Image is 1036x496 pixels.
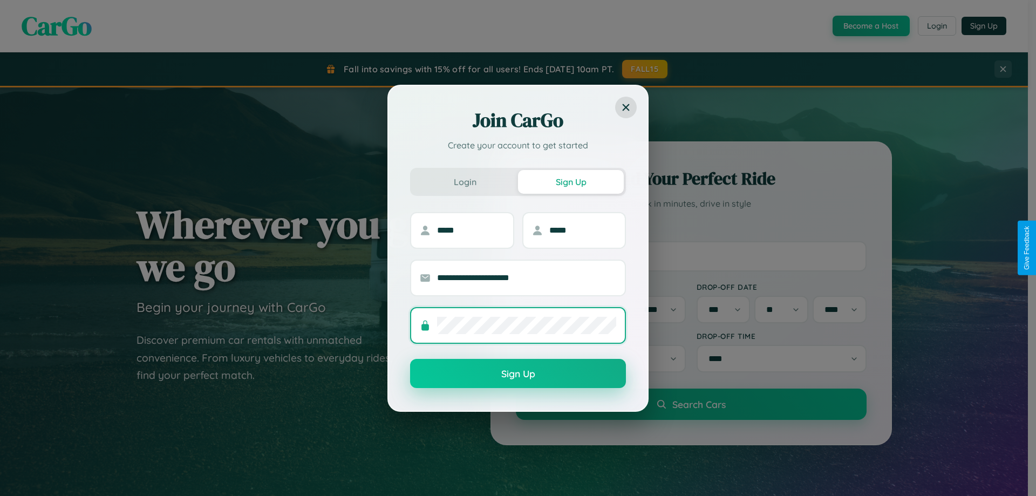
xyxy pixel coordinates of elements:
button: Sign Up [518,170,624,194]
p: Create your account to get started [410,139,626,152]
button: Login [412,170,518,194]
div: Give Feedback [1023,226,1031,270]
button: Sign Up [410,359,626,388]
h2: Join CarGo [410,107,626,133]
